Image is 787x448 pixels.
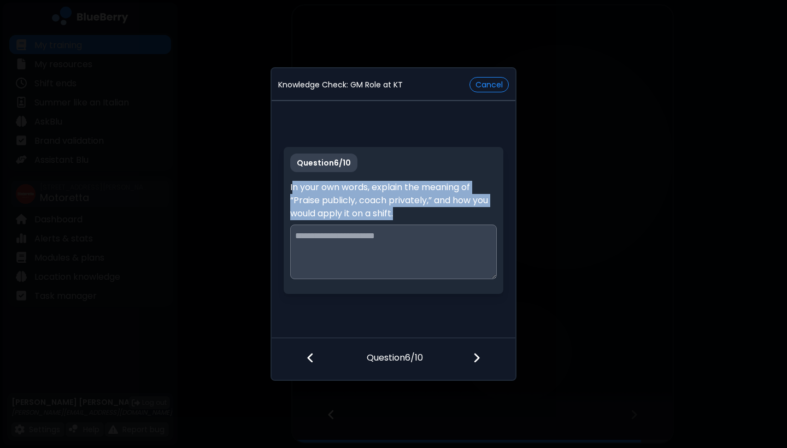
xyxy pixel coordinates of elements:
img: file icon [307,352,314,364]
p: In your own words, explain the meaning of “Praise publicly, coach privately,” and how you would a... [290,181,496,220]
p: Knowledge Check: GM Role at KT [278,80,403,90]
p: Question 6 / 10 [290,154,357,172]
img: file icon [473,352,480,364]
p: Question 6 / 10 [367,338,423,364]
button: Cancel [469,77,509,92]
